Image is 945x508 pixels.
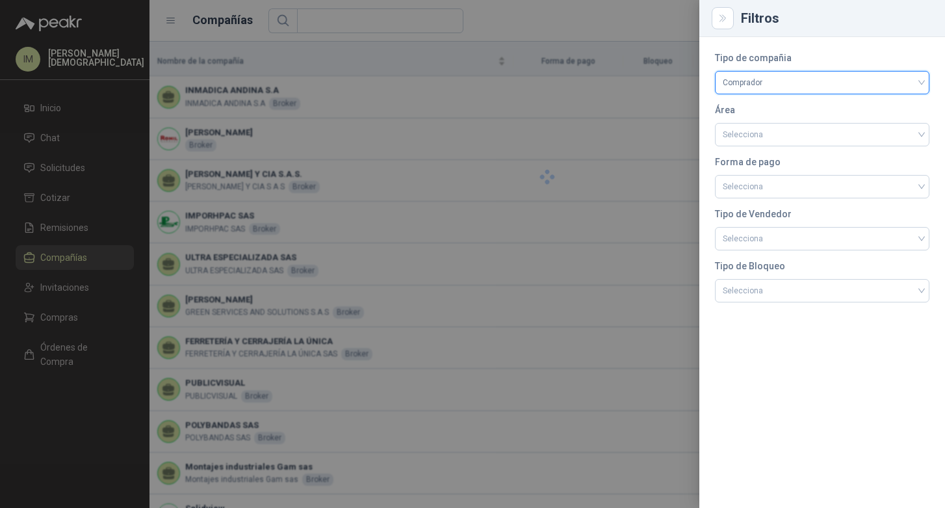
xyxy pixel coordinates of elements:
div: Filtros [741,12,929,25]
h3: Área [715,105,929,115]
span: Comprador [723,73,922,92]
h3: Tipo de Bloqueo [715,261,929,271]
h3: Forma de pago [715,157,929,167]
h3: Tipo de compañia [715,53,929,63]
button: Close [715,10,731,26]
h3: Tipo de Vendedor [715,209,929,219]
